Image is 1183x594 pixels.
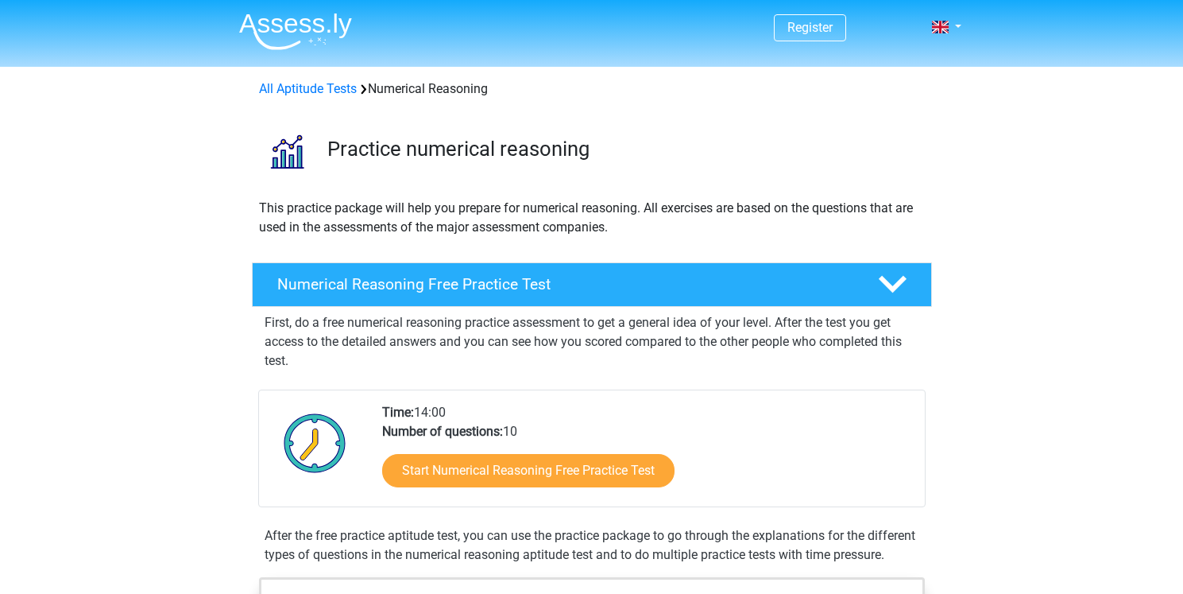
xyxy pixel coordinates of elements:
[382,424,503,439] b: Number of questions:
[787,20,833,35] a: Register
[253,80,931,99] div: Numerical Reasoning
[382,405,414,420] b: Time:
[370,403,924,507] div: 14:00 10
[265,313,919,371] p: First, do a free numerical reasoning practice assessment to get a general idea of your level. Aft...
[259,199,925,237] p: This practice package will help you prepare for numerical reasoning. All exercises are based on t...
[245,262,938,307] a: Numerical Reasoning Free Practice Test
[327,137,919,161] h3: Practice numerical reasoning
[239,13,352,50] img: Assessly
[253,118,320,185] img: numerical reasoning
[275,403,355,483] img: Clock
[259,81,357,96] a: All Aptitude Tests
[382,454,675,487] a: Start Numerical Reasoning Free Practice Test
[277,275,852,293] h4: Numerical Reasoning Free Practice Test
[258,526,926,565] div: After the free practice aptitude test, you can use the practice package to go through the explana...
